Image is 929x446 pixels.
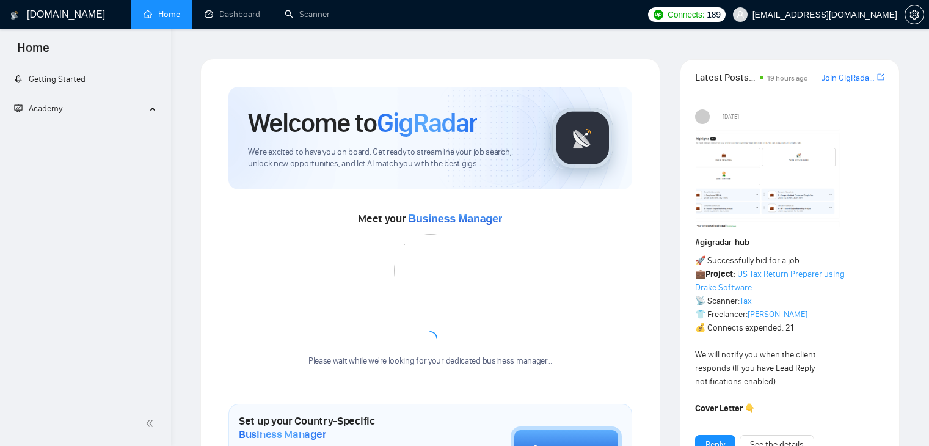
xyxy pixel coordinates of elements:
[248,106,477,139] h1: Welcome to
[248,147,532,170] span: We're excited to have you on board. Get ready to streamline your job search, unlock new opportuni...
[29,103,62,114] span: Academy
[239,414,450,441] h1: Set up your Country-Specific
[877,71,884,83] a: export
[4,67,166,92] li: Getting Started
[144,9,180,20] a: homeHome
[736,10,745,19] span: user
[748,309,807,320] a: [PERSON_NAME]
[408,213,502,225] span: Business Manager
[301,356,559,367] div: Please wait while we're looking for your dedicated business manager...
[239,428,326,441] span: Business Manager
[10,5,19,25] img: logo
[14,103,62,114] span: Academy
[552,108,613,169] img: gigradar-logo.png
[358,212,502,225] span: Meet your
[695,70,756,85] span: Latest Posts from the GigRadar Community
[695,403,755,414] strong: Cover Letter 👇
[822,71,875,85] a: Join GigRadar Slack Community
[654,10,663,20] img: upwork-logo.png
[14,104,23,112] span: fund-projection-screen
[905,10,924,20] a: setting
[7,39,59,65] span: Home
[29,74,86,84] span: Getting Started
[905,5,924,24] button: setting
[394,234,467,307] img: error
[707,8,720,21] span: 189
[377,106,477,139] span: GigRadar
[887,404,917,434] iframe: Intercom live chat
[695,269,845,293] a: US Tax Return Preparer using Drake Software
[723,111,739,122] span: [DATE]
[696,129,842,227] img: F09354QB7SM-image.png
[205,9,260,20] a: dashboardDashboard
[668,8,704,21] span: Connects:
[877,72,884,82] span: export
[767,74,808,82] span: 19 hours ago
[740,296,752,306] a: Tax
[705,269,735,279] strong: Project:
[14,75,23,83] span: rocket
[420,329,440,349] span: loading
[285,9,330,20] a: searchScanner
[695,236,884,249] h1: # gigradar-hub
[145,417,158,430] span: double-left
